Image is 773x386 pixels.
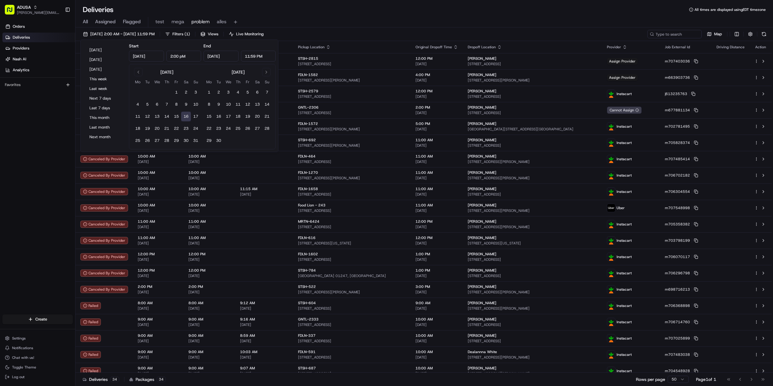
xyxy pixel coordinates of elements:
[87,65,123,74] button: [DATE]
[103,59,110,67] button: Start new chat
[2,344,73,352] button: Notifications
[665,271,698,276] button: m706296798
[2,2,63,17] button: ADUSA[PERSON_NAME][EMAIL_ADDRESS][PERSON_NAME][DOMAIN_NAME]
[665,45,690,49] span: Job External Id
[191,112,200,121] button: 17
[252,79,262,85] th: Saturday
[204,112,214,121] button: 15
[665,206,698,210] button: m707548998
[133,124,143,133] button: 18
[214,88,223,97] button: 2
[6,58,17,69] img: 1736555255976-a54dd68f-1ca7-489b-9aae-adbdc363a1c4
[57,88,97,94] span: API Documentation
[233,100,243,109] button: 11
[607,237,615,244] img: profile_instacart_ahold_partner.png
[665,303,698,308] button: m706368898
[298,45,325,49] span: Pickup Location
[95,18,116,25] span: Assigned
[468,121,496,126] span: [PERSON_NAME]
[665,189,698,194] button: m706304554
[80,30,157,38] button: [DATE] 2:00 AM - [DATE] 11:59 PM
[80,172,128,179] button: Canceled By Provider
[87,113,123,122] button: This month
[184,31,190,37] span: ( 1 )
[191,124,200,133] button: 24
[80,270,128,277] button: Canceled By Provider
[665,75,698,80] button: m663903736
[415,89,458,94] span: 12:00 PM
[35,317,47,322] span: Create
[243,112,252,121] button: 19
[665,303,690,308] span: m706368898
[252,112,262,121] button: 20
[204,51,239,62] input: Date
[181,124,191,133] button: 23
[181,136,191,145] button: 30
[262,68,271,76] button: Go to next month
[191,79,200,85] th: Sunday
[298,127,406,132] span: [STREET_ADDRESS][PERSON_NAME]
[21,58,99,64] div: Start new chat
[198,30,221,38] button: Views
[665,222,690,227] span: m705358382
[717,45,745,49] span: Driving Distance
[665,352,698,357] button: m707483038
[665,108,698,113] button: m677881134
[80,367,101,375] button: Failed
[468,45,496,49] span: Dropoff Location
[214,136,223,145] button: 30
[152,124,162,133] button: 20
[138,154,179,159] span: 10:00 AM
[162,112,172,121] button: 14
[2,22,75,31] a: Orders
[80,237,128,244] div: Canceled By Provider
[80,318,101,326] button: Failed
[80,204,128,212] button: Canceled By Provider
[232,69,245,75] div: [DATE]
[262,112,272,121] button: 21
[298,138,316,142] span: STSH-692
[665,336,698,341] button: m707025899
[665,75,690,80] span: m663903736
[162,79,172,85] th: Thursday
[607,351,615,359] img: profile_instacart_ahold_partner.png
[617,91,632,96] span: Instacart
[13,46,29,51] span: Providers
[262,88,272,97] button: 7
[80,155,128,163] button: Canceled By Provider
[2,314,73,324] button: Create
[134,68,143,76] button: Go to previous month
[6,88,11,93] div: 📗
[80,302,101,309] button: Failed
[12,355,34,360] span: Chat with us!
[252,88,262,97] button: 6
[665,140,698,145] button: m705828374
[80,188,128,195] button: Canceled By Provider
[43,102,73,107] a: Powered byPylon
[665,222,698,227] button: m705358382
[12,88,46,94] span: Knowledge Base
[143,124,152,133] button: 19
[607,107,642,114] div: Cannot Assign
[617,140,632,145] span: Instacart
[607,204,615,212] img: profile_uber_ahold_partner.png
[162,100,172,109] button: 7
[133,79,143,85] th: Monday
[468,143,597,148] span: [STREET_ADDRESS]
[13,67,29,73] span: Analytics
[252,100,262,109] button: 13
[181,79,191,85] th: Saturday
[204,124,214,133] button: 22
[191,88,200,97] button: 3
[17,10,60,15] span: [PERSON_NAME][EMAIL_ADDRESS][PERSON_NAME][DOMAIN_NAME]
[415,62,458,66] span: [DATE]
[133,136,143,145] button: 25
[80,335,101,342] div: Failed
[607,74,638,81] span: Assign Provider
[415,45,452,49] span: Original Dropoff Time
[80,221,128,228] button: Canceled By Provider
